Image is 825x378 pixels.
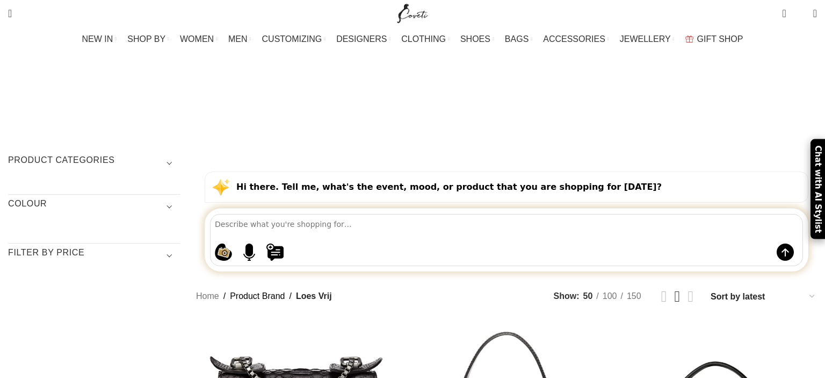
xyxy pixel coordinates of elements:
[797,11,805,19] span: 0
[8,198,180,216] h3: COLOUR
[777,3,791,24] a: 0
[3,28,822,50] div: Main navigation
[127,34,165,44] span: SHOP BY
[228,34,248,44] span: MEN
[228,28,251,50] a: MEN
[685,35,693,42] img: GiftBag
[3,3,17,24] a: Search
[505,28,532,50] a: BAGS
[262,28,326,50] a: CUSTOMIZING
[8,247,180,265] h3: Filter by price
[8,154,180,173] h3: Product categories
[794,3,805,24] div: My Wishlist
[262,34,322,44] span: CUSTOMIZING
[697,34,743,44] span: GIFT SHOP
[783,5,791,13] span: 0
[543,28,609,50] a: ACCESSORIES
[685,28,743,50] a: GIFT SHOP
[82,34,113,44] span: NEW IN
[620,28,675,50] a: JEWELLERY
[460,34,490,44] span: SHOES
[401,28,450,50] a: CLOTHING
[336,34,387,44] span: DESIGNERS
[505,34,529,44] span: BAGS
[460,28,494,50] a: SHOES
[543,34,605,44] span: ACCESSORIES
[336,28,390,50] a: DESIGNERS
[127,28,169,50] a: SHOP BY
[180,34,214,44] span: WOMEN
[180,28,218,50] a: WOMEN
[620,34,671,44] span: JEWELLERY
[401,34,446,44] span: CLOTHING
[82,28,117,50] a: NEW IN
[395,8,431,17] a: Site logo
